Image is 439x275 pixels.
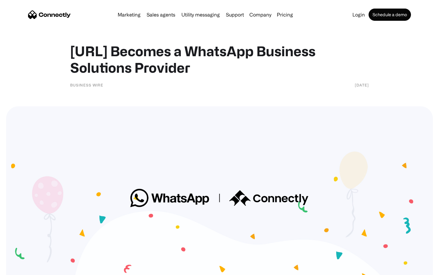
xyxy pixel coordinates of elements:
a: Login [350,12,367,17]
div: [DATE] [355,82,369,88]
div: Company [249,10,271,19]
div: Company [248,10,273,19]
a: Utility messaging [179,12,222,17]
div: Business Wire [70,82,103,88]
aside: Language selected: English [6,264,37,273]
a: Support [223,12,246,17]
a: Schedule a demo [369,9,411,21]
ul: Language list [12,264,37,273]
a: home [28,10,71,19]
a: Pricing [274,12,295,17]
a: Marketing [115,12,143,17]
a: Sales agents [144,12,178,17]
h1: [URL] Becomes a WhatsApp Business Solutions Provider [70,43,369,76]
